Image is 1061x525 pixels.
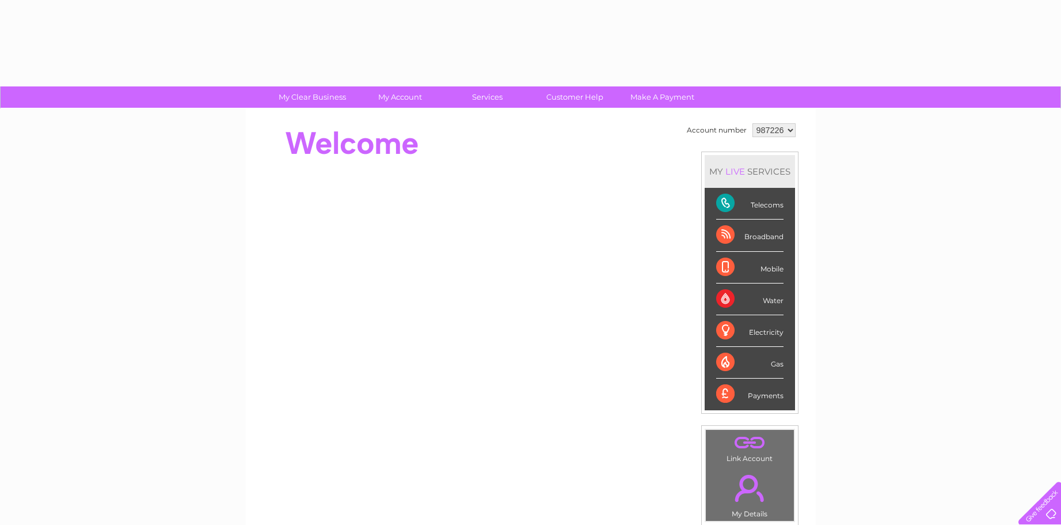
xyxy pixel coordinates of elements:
div: MY SERVICES [705,155,795,188]
a: Customer Help [527,86,622,108]
div: Water [716,284,784,315]
td: Link Account [705,429,794,466]
td: Account number [684,120,750,140]
div: Telecoms [716,188,784,220]
a: . [709,433,791,453]
div: Payments [716,379,784,410]
div: Broadband [716,220,784,251]
a: . [709,468,791,508]
td: My Details [705,465,794,522]
a: Make A Payment [615,86,710,108]
a: Services [440,86,535,108]
div: Gas [716,347,784,379]
div: Electricity [716,315,784,347]
div: Mobile [716,252,784,284]
a: My Account [352,86,447,108]
a: My Clear Business [265,86,360,108]
div: LIVE [723,166,747,177]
